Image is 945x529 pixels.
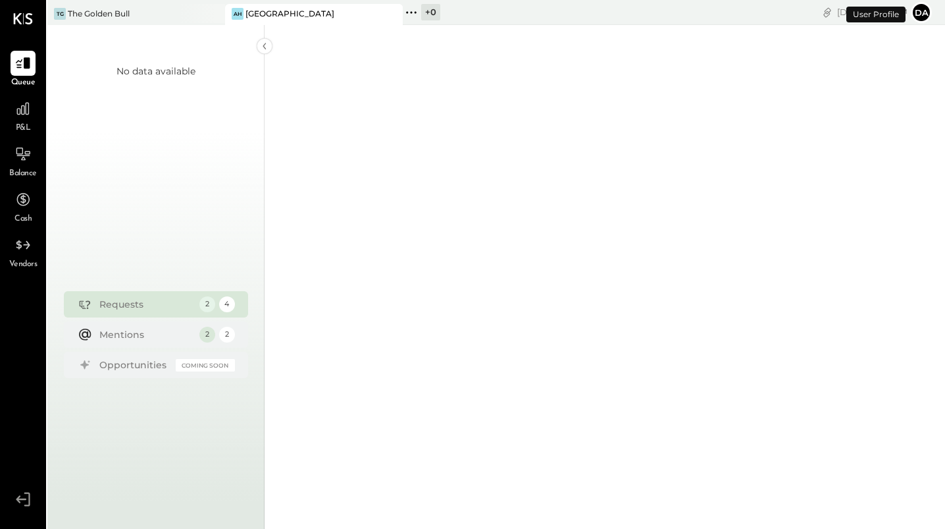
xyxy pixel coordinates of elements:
div: [DATE] [837,6,907,18]
a: P&L [1,96,45,134]
span: Vendors [9,259,38,271]
div: copy link [821,5,834,19]
div: Mentions [99,328,193,341]
div: 4 [219,296,235,312]
span: Queue [11,77,36,89]
span: Cash [14,213,32,225]
div: Requests [99,298,193,311]
span: Balance [9,168,37,180]
div: Opportunities [99,358,169,372]
div: AH [232,8,243,20]
div: The Golden Bull [68,8,130,19]
div: Coming Soon [176,359,235,372]
button: da [911,2,932,23]
span: P&L [16,123,31,134]
a: Cash [1,187,45,225]
div: [GEOGRAPHIC_DATA] [245,8,334,19]
div: 2 [219,327,235,343]
div: 2 [199,327,215,343]
div: TG [54,8,66,20]
div: User Profile [846,7,906,22]
a: Vendors [1,233,45,271]
div: No data available [116,65,195,78]
a: Balance [1,142,45,180]
a: Queue [1,51,45,89]
div: 2 [199,296,215,312]
div: + 0 [421,4,440,20]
